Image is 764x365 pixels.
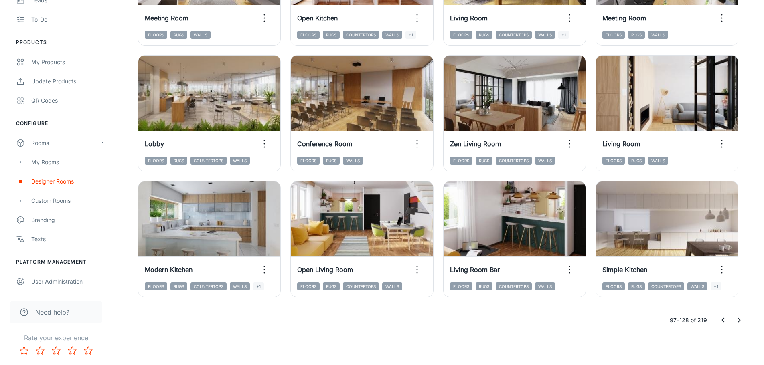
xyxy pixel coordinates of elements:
[32,343,48,359] button: Rate 2 star
[496,282,532,290] span: Countertops
[297,139,352,149] h6: Conference Room
[343,282,379,290] span: Countertops
[496,157,532,165] span: Countertops
[31,158,104,167] div: My Rooms
[31,277,104,286] div: User Administration
[64,343,80,359] button: Rate 4 star
[450,282,472,290] span: Floors
[31,235,104,244] div: Texts
[476,157,492,165] span: Rugs
[297,282,320,290] span: Floors
[190,282,227,290] span: Countertops
[602,13,646,23] h6: Meeting Room
[450,13,488,23] h6: Living Room
[170,282,187,290] span: Rugs
[648,157,668,165] span: Walls
[670,316,707,325] p: 97–128 of 219
[31,96,104,105] div: QR Codes
[297,31,320,39] span: Floors
[190,31,211,39] span: Walls
[31,58,104,67] div: My Products
[145,282,167,290] span: Floors
[323,31,340,39] span: Rugs
[602,139,640,149] h6: Living Room
[343,31,379,39] span: Countertops
[190,157,227,165] span: Countertops
[145,13,188,23] h6: Meeting Room
[602,31,625,39] span: Floors
[230,157,250,165] span: Walls
[628,282,645,290] span: Rugs
[323,157,340,165] span: Rugs
[711,282,721,290] span: +1
[6,333,105,343] p: Rate your experience
[496,31,532,39] span: Countertops
[648,31,668,39] span: Walls
[602,282,625,290] span: Floors
[405,31,416,39] span: +1
[687,282,707,290] span: Walls
[31,177,104,186] div: Designer Rooms
[297,13,338,23] h6: Open Kitchen
[450,31,472,39] span: Floors
[602,157,625,165] span: Floors
[382,31,402,39] span: Walls
[170,157,187,165] span: Rugs
[145,139,164,149] h6: Lobby
[31,77,104,86] div: Update Products
[145,31,167,39] span: Floors
[35,307,69,317] span: Need help?
[628,31,645,39] span: Rugs
[31,216,104,224] div: Branding
[297,265,353,274] h6: Open Living Room
[450,265,500,274] h6: Living Room Bar
[731,312,747,328] button: Go to next page
[170,31,187,39] span: Rugs
[476,282,492,290] span: Rugs
[31,196,104,205] div: Custom Rooms
[31,139,97,147] div: Rooms
[48,343,64,359] button: Rate 3 star
[382,282,402,290] span: Walls
[343,157,363,165] span: Walls
[535,157,555,165] span: Walls
[31,15,104,24] div: To-do
[450,157,472,165] span: Floors
[715,312,731,328] button: Go to previous page
[297,157,320,165] span: Floors
[558,31,569,39] span: +1
[145,265,193,274] h6: Modern Kitchen
[535,31,555,39] span: Walls
[648,282,684,290] span: Countertops
[602,265,647,274] h6: Simple Kitchen
[323,282,340,290] span: Rugs
[535,282,555,290] span: Walls
[230,282,250,290] span: Walls
[80,343,96,359] button: Rate 5 star
[476,31,492,39] span: Rugs
[628,157,645,165] span: Rugs
[145,157,167,165] span: Floors
[16,343,32,359] button: Rate 1 star
[450,139,501,149] h6: Zen Living Room
[253,282,264,290] span: +1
